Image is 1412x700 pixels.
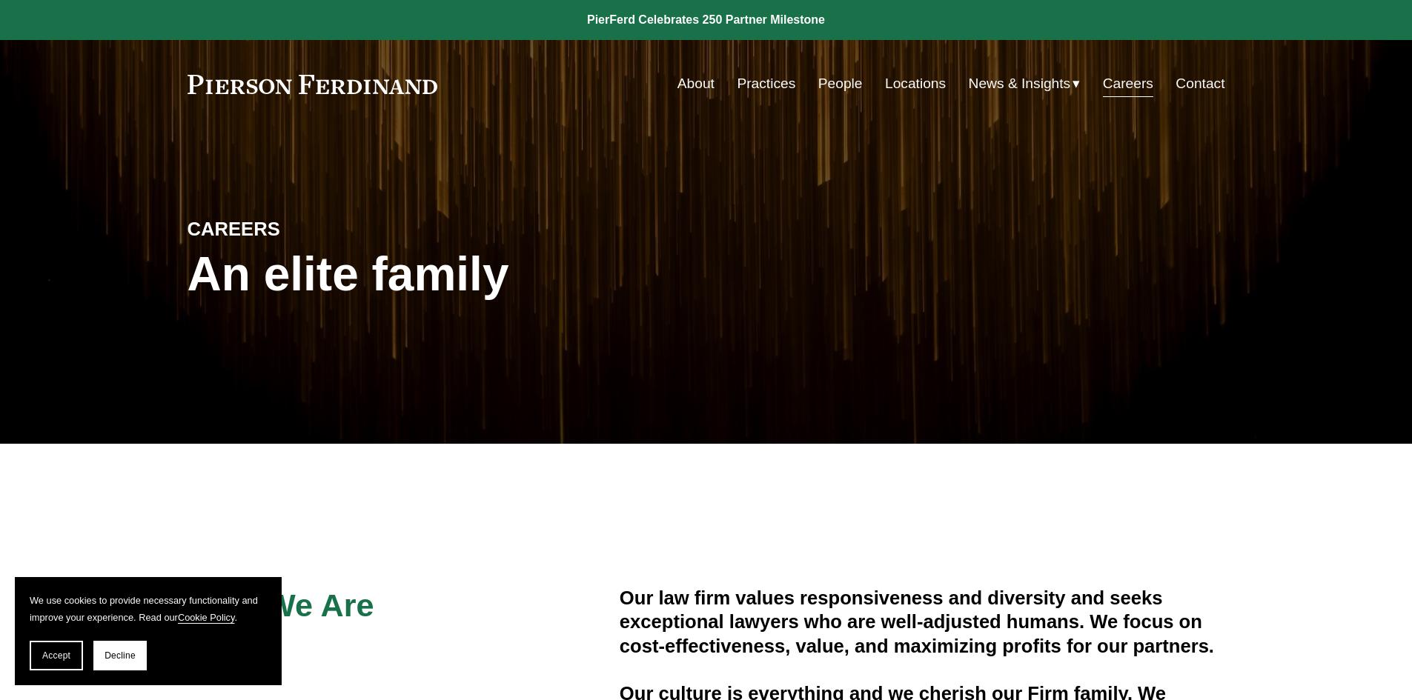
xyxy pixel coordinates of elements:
a: Contact [1176,70,1224,98]
a: Locations [885,70,946,98]
section: Cookie banner [15,577,282,685]
p: We use cookies to provide necessary functionality and improve your experience. Read our . [30,592,267,626]
span: Accept [42,650,70,661]
button: Accept [30,641,83,670]
h4: CAREERS [188,217,447,241]
a: People [818,70,863,98]
h4: Our law firm values responsiveness and diversity and seeks exceptional lawyers who are well-adjus... [620,586,1225,658]
a: About [677,70,715,98]
a: Practices [737,70,795,98]
button: Decline [93,641,147,670]
span: Decline [105,650,136,661]
span: News & Insights [969,71,1071,97]
a: Cookie Policy [178,612,235,623]
a: Careers [1103,70,1153,98]
a: folder dropdown [969,70,1081,98]
h1: An elite family [188,247,706,301]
